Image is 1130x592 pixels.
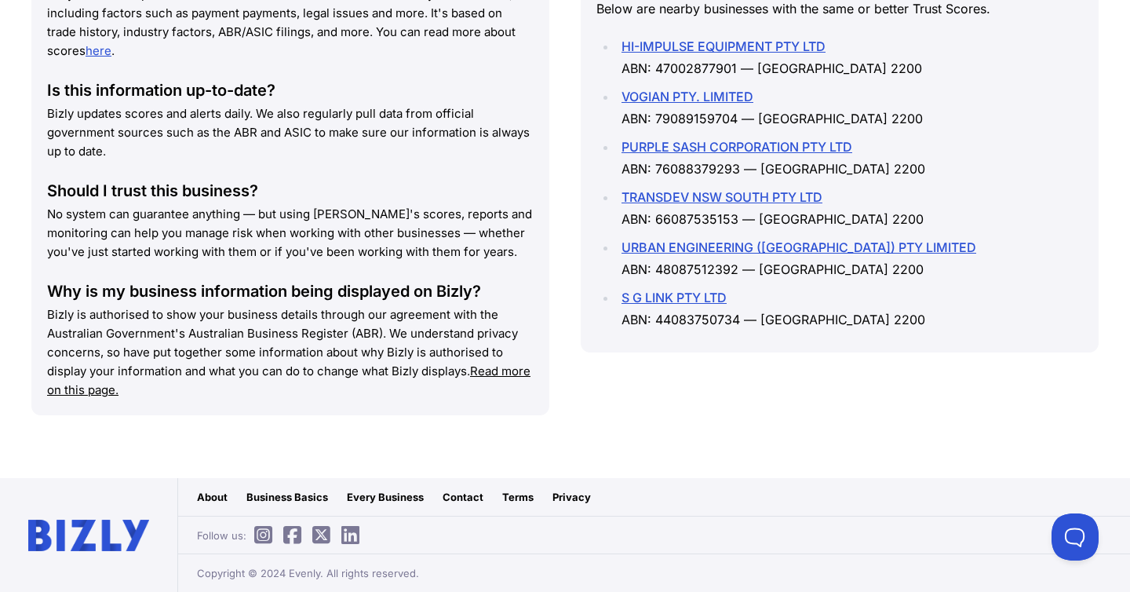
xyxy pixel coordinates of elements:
a: here [86,43,111,58]
li: ABN: 48087512392 — [GEOGRAPHIC_DATA] 2200 [617,236,1083,280]
div: Business Basics [246,489,328,505]
a: Every Business [337,478,433,516]
a: Business Basics [237,478,337,516]
div: Is this information up-to-date? [47,79,534,101]
a: VOGIAN PTY. LIMITED [621,89,753,104]
p: Bizly is authorised to show your business details through our agreement with the Australian Gover... [47,305,534,400]
div: Terms [502,489,534,505]
a: HI-IMPULSE EQUIPMENT PTY LTD [621,38,826,54]
div: Should I trust this business? [47,180,534,202]
li: ABN: 76088379293 — [GEOGRAPHIC_DATA] 2200 [617,136,1083,180]
a: URBAN ENGINEERING ([GEOGRAPHIC_DATA]) PTY LIMITED [621,239,976,255]
a: About [188,478,237,516]
div: Contact [443,489,483,505]
span: Copyright © 2024 Evenly. All rights reserved. [197,565,419,581]
div: Privacy [552,489,591,505]
li: ABN: 66087535153 — [GEOGRAPHIC_DATA] 2200 [617,186,1083,230]
p: No system can guarantee anything — but using [PERSON_NAME]'s scores, reports and monitoring can h... [47,205,534,261]
li: ABN: 47002877901 — [GEOGRAPHIC_DATA] 2200 [617,35,1083,79]
div: About [197,489,228,505]
iframe: Toggle Customer Support [1052,513,1099,561]
div: Every Business [347,489,424,505]
div: Why is my business information being displayed on Bizly? [47,280,534,302]
li: ABN: 79089159704 — [GEOGRAPHIC_DATA] 2200 [617,86,1083,130]
a: Privacy [543,478,600,516]
span: Follow us: [197,528,359,543]
a: Contact [433,478,493,516]
a: TRANSDEV NSW SOUTH PTY LTD [621,189,822,205]
p: Bizly updates scores and alerts daily. We also regularly pull data from official government sourc... [47,104,534,161]
a: Terms [493,478,543,516]
a: S G LINK PTY LTD [621,290,727,305]
a: PURPLE SASH CORPORATION PTY LTD [621,139,852,155]
li: ABN: 44083750734 — [GEOGRAPHIC_DATA] 2200 [617,287,1083,331]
